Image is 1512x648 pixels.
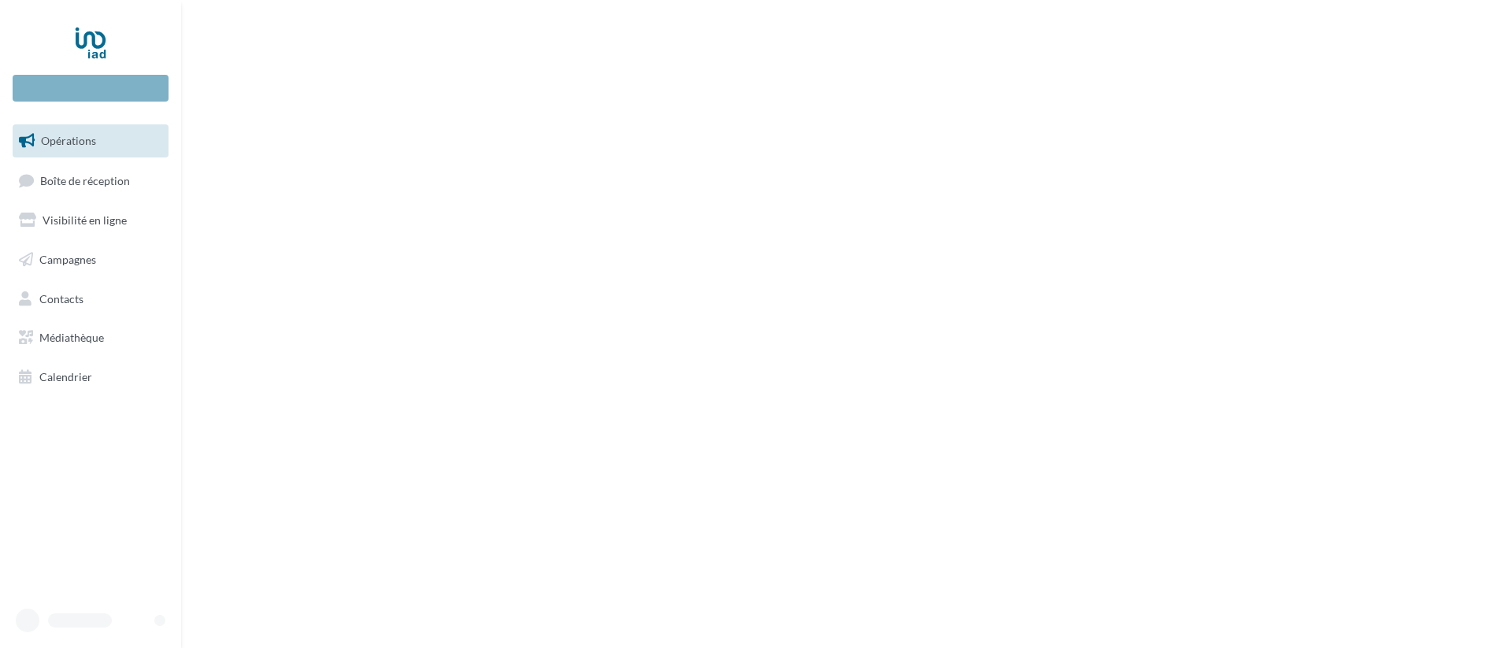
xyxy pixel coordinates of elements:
span: Boîte de réception [40,173,130,187]
a: Calendrier [9,361,172,394]
span: Visibilité en ligne [43,213,127,227]
a: Visibilité en ligne [9,204,172,237]
span: Campagnes [39,253,96,266]
a: Médiathèque [9,321,172,354]
span: Médiathèque [39,331,104,344]
a: Opérations [9,124,172,157]
span: Opérations [41,134,96,147]
a: Boîte de réception [9,164,172,198]
div: Nouvelle campagne [13,75,169,102]
span: Calendrier [39,370,92,383]
a: Campagnes [9,243,172,276]
span: Contacts [39,291,83,305]
a: Contacts [9,283,172,316]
